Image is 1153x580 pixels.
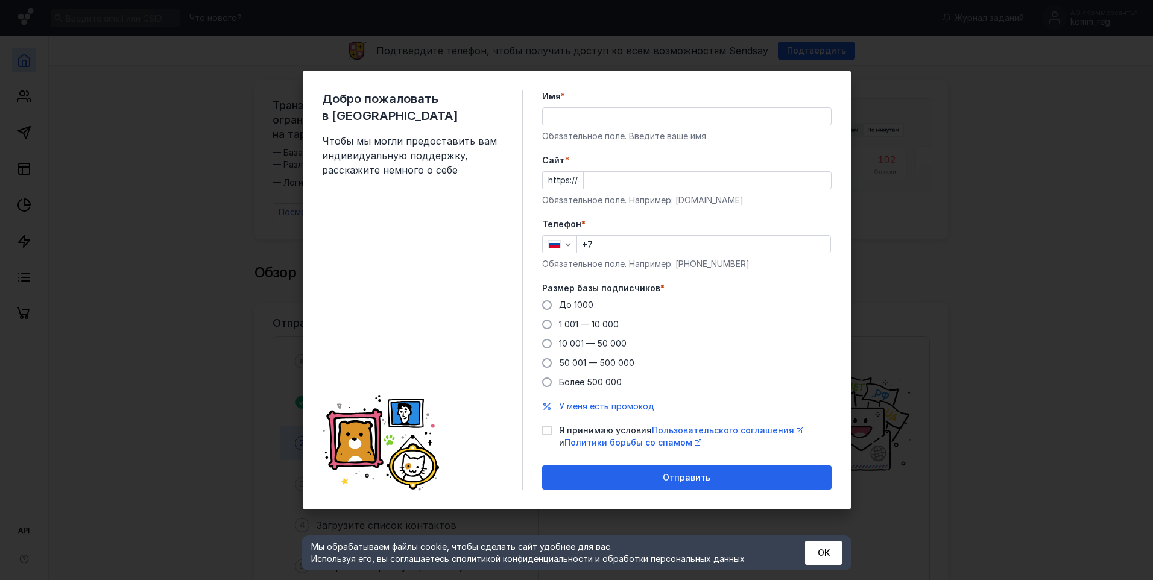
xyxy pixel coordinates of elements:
[559,358,634,368] span: 50 001 — 500 000
[311,541,776,565] div: Мы обрабатываем файлы cookie, чтобы сделать сайт удобнее для вас. Используя его, вы соглашаетесь c
[456,553,745,564] a: политикой конфиденциальности и обработки персональных данных
[663,473,710,483] span: Отправить
[559,319,619,329] span: 1 001 — 10 000
[542,130,832,142] div: Обязательное поле. Введите ваше имя
[542,282,660,294] span: Размер базы подписчиков
[559,400,654,412] button: У меня есть промокод
[805,541,842,565] button: ОК
[652,425,794,435] span: Пользовательского соглашения
[542,218,581,230] span: Телефон
[322,134,503,177] span: Чтобы мы могли предоставить вам индивидуальную поддержку, расскажите немного о себе
[542,194,832,206] div: Обязательное поле. Например: [DOMAIN_NAME]
[322,90,503,124] span: Добро пожаловать в [GEOGRAPHIC_DATA]
[559,401,654,411] span: У меня есть промокод
[542,90,561,102] span: Имя
[564,437,701,447] a: Политики борьбы со спамом
[564,437,692,447] span: Политики борьбы со спамом
[559,377,622,387] span: Более 500 000
[542,465,832,490] button: Отправить
[559,338,627,348] span: 10 001 — 50 000
[542,154,565,166] span: Cайт
[559,300,593,310] span: До 1000
[559,424,832,449] span: Я принимаю условия и
[542,258,832,270] div: Обязательное поле. Например: [PHONE_NUMBER]
[652,425,803,435] a: Пользовательского соглашения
